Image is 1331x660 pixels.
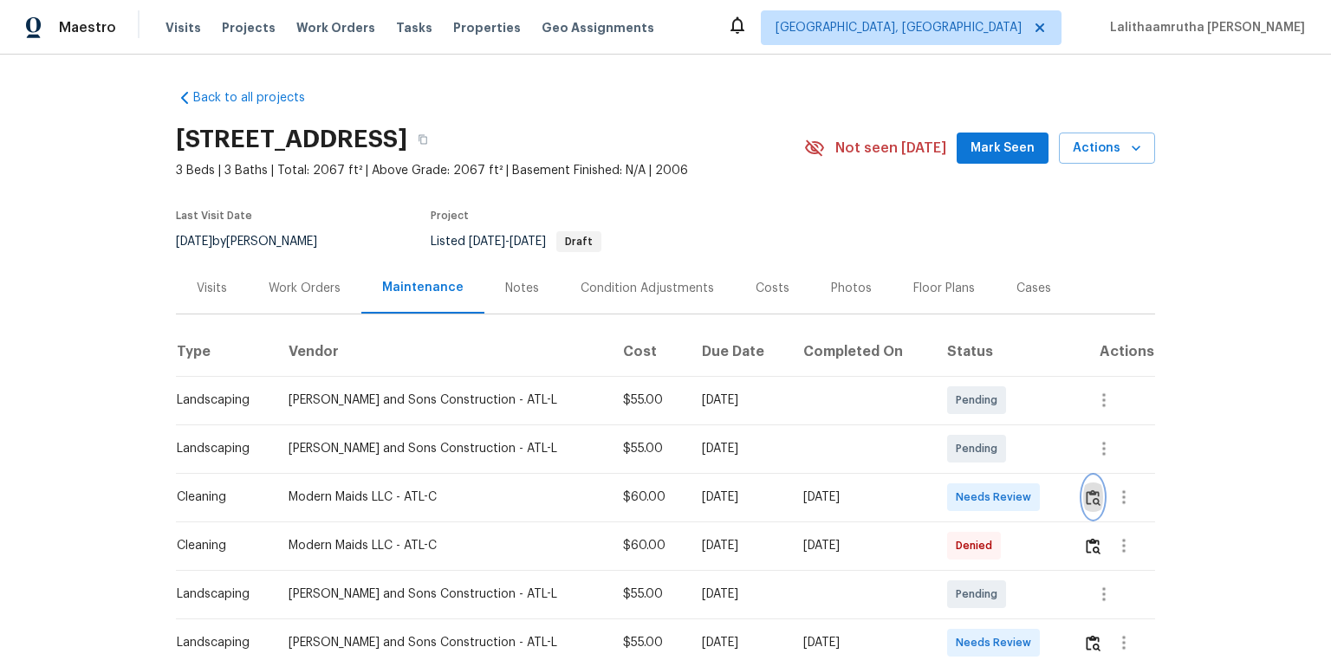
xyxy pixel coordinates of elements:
[956,440,1004,457] span: Pending
[623,391,674,409] div: $55.00
[956,391,1004,409] span: Pending
[176,210,252,221] span: Last Visit Date
[803,489,919,506] div: [DATE]
[623,489,674,506] div: $60.00
[1069,327,1155,376] th: Actions
[469,236,505,248] span: [DATE]
[59,19,116,36] span: Maestro
[1083,525,1103,566] button: Review Icon
[1086,538,1101,554] img: Review Icon
[469,236,546,248] span: -
[1059,133,1155,165] button: Actions
[956,489,1038,506] span: Needs Review
[296,19,375,36] span: Work Orders
[756,280,789,297] div: Costs
[1016,280,1051,297] div: Cases
[1086,489,1101,506] img: Review Icon
[177,586,261,603] div: Landscaping
[956,634,1038,651] span: Needs Review
[407,124,438,155] button: Copy Address
[166,19,201,36] span: Visits
[956,586,1004,603] span: Pending
[396,22,432,34] span: Tasks
[542,19,654,36] span: Geo Assignments
[1083,476,1103,518] button: Review Icon
[431,210,469,221] span: Project
[177,440,261,457] div: Landscaping
[835,139,946,157] span: Not seen [DATE]
[1086,635,1101,651] img: Review Icon
[702,489,776,506] div: [DATE]
[289,634,595,651] div: [PERSON_NAME] and Sons Construction - ATL-L
[688,327,789,376] th: Due Date
[702,391,776,409] div: [DATE]
[176,131,407,148] h2: [STREET_ADDRESS]
[957,133,1049,165] button: Mark Seen
[431,236,601,248] span: Listed
[176,327,275,376] th: Type
[505,280,539,297] div: Notes
[623,586,674,603] div: $55.00
[803,537,919,554] div: [DATE]
[623,440,674,457] div: $55.00
[702,586,776,603] div: [DATE]
[176,231,338,252] div: by [PERSON_NAME]
[289,391,595,409] div: [PERSON_NAME] and Sons Construction - ATL-L
[275,327,609,376] th: Vendor
[581,280,714,297] div: Condition Adjustments
[177,634,261,651] div: Landscaping
[776,19,1022,36] span: [GEOGRAPHIC_DATA], [GEOGRAPHIC_DATA]
[382,279,464,296] div: Maintenance
[222,19,276,36] span: Projects
[269,280,341,297] div: Work Orders
[1103,19,1305,36] span: Lalithaamrutha [PERSON_NAME]
[510,236,546,248] span: [DATE]
[289,440,595,457] div: [PERSON_NAME] and Sons Construction - ATL-L
[609,327,688,376] th: Cost
[831,280,872,297] div: Photos
[702,440,776,457] div: [DATE]
[289,537,595,554] div: Modern Maids LLC - ATL-C
[702,537,776,554] div: [DATE]
[176,89,342,107] a: Back to all projects
[177,489,261,506] div: Cleaning
[177,391,261,409] div: Landscaping
[933,327,1069,376] th: Status
[197,280,227,297] div: Visits
[623,537,674,554] div: $60.00
[176,162,804,179] span: 3 Beds | 3 Baths | Total: 2067 ft² | Above Grade: 2067 ft² | Basement Finished: N/A | 2006
[176,236,212,248] span: [DATE]
[971,138,1035,159] span: Mark Seen
[1073,138,1141,159] span: Actions
[789,327,933,376] th: Completed On
[289,489,595,506] div: Modern Maids LLC - ATL-C
[289,586,595,603] div: [PERSON_NAME] and Sons Construction - ATL-L
[803,634,919,651] div: [DATE]
[956,537,999,554] span: Denied
[558,236,600,247] span: Draft
[913,280,975,297] div: Floor Plans
[177,537,261,554] div: Cleaning
[453,19,521,36] span: Properties
[623,634,674,651] div: $55.00
[702,634,776,651] div: [DATE]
